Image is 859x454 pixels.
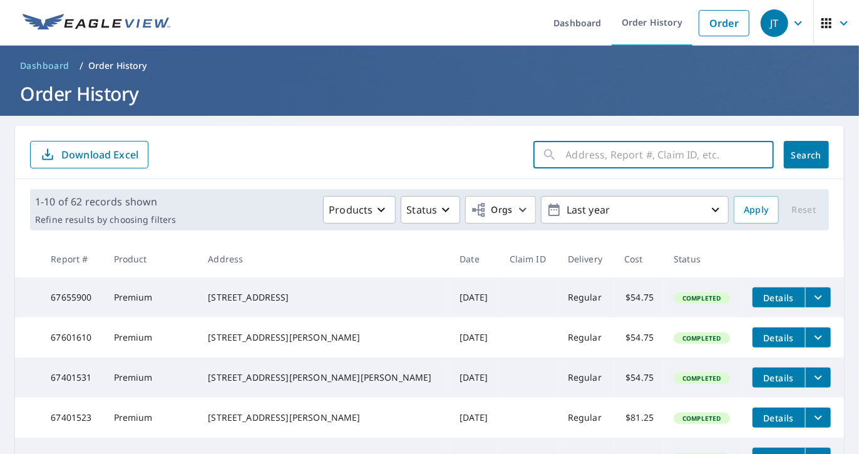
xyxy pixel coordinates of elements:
[760,412,798,424] span: Details
[558,277,614,317] td: Regular
[664,240,742,277] th: Status
[104,240,198,277] th: Product
[406,202,437,217] p: Status
[675,414,728,423] span: Completed
[104,317,198,358] td: Premium
[23,14,170,33] img: EV Logo
[614,358,664,398] td: $54.75
[41,277,103,317] td: 67655900
[805,328,831,348] button: filesDropdownBtn-67601610
[541,196,729,224] button: Last year
[30,141,148,168] button: Download Excel
[104,398,198,438] td: Premium
[753,287,805,307] button: detailsBtn-67655900
[104,277,198,317] td: Premium
[734,196,779,224] button: Apply
[675,334,728,343] span: Completed
[401,196,460,224] button: Status
[558,317,614,358] td: Regular
[558,358,614,398] td: Regular
[323,196,396,224] button: Products
[558,398,614,438] td: Regular
[208,411,440,424] div: [STREET_ADDRESS][PERSON_NAME]
[80,58,83,73] li: /
[104,358,198,398] td: Premium
[15,56,75,76] a: Dashboard
[61,148,138,162] p: Download Excel
[208,371,440,384] div: [STREET_ADDRESS][PERSON_NAME][PERSON_NAME]
[41,240,103,277] th: Report #
[753,368,805,388] button: detailsBtn-67401531
[208,291,440,304] div: [STREET_ADDRESS]
[450,317,499,358] td: [DATE]
[450,358,499,398] td: [DATE]
[566,137,774,172] input: Address, Report #, Claim ID, etc.
[614,277,664,317] td: $54.75
[15,56,844,76] nav: breadcrumb
[20,59,69,72] span: Dashboard
[699,10,749,36] a: Order
[15,81,844,106] h1: Order History
[805,368,831,388] button: filesDropdownBtn-67401531
[614,240,664,277] th: Cost
[450,240,499,277] th: Date
[753,408,805,428] button: detailsBtn-67401523
[500,240,558,277] th: Claim ID
[198,240,450,277] th: Address
[614,317,664,358] td: $54.75
[761,9,788,37] div: JT
[794,149,819,161] span: Search
[329,202,373,217] p: Products
[41,317,103,358] td: 67601610
[614,398,664,438] td: $81.25
[471,202,513,218] span: Orgs
[41,358,103,398] td: 67401531
[35,194,176,209] p: 1-10 of 62 records shown
[784,141,829,168] button: Search
[760,292,798,304] span: Details
[208,331,440,344] div: [STREET_ADDRESS][PERSON_NAME]
[744,202,769,218] span: Apply
[753,328,805,348] button: detailsBtn-67601610
[450,277,499,317] td: [DATE]
[805,287,831,307] button: filesDropdownBtn-67655900
[562,199,708,221] p: Last year
[450,398,499,438] td: [DATE]
[88,59,147,72] p: Order History
[675,374,728,383] span: Completed
[41,398,103,438] td: 67401523
[760,372,798,384] span: Details
[675,294,728,302] span: Completed
[35,214,176,225] p: Refine results by choosing filters
[760,332,798,344] span: Details
[465,196,536,224] button: Orgs
[805,408,831,428] button: filesDropdownBtn-67401523
[558,240,614,277] th: Delivery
